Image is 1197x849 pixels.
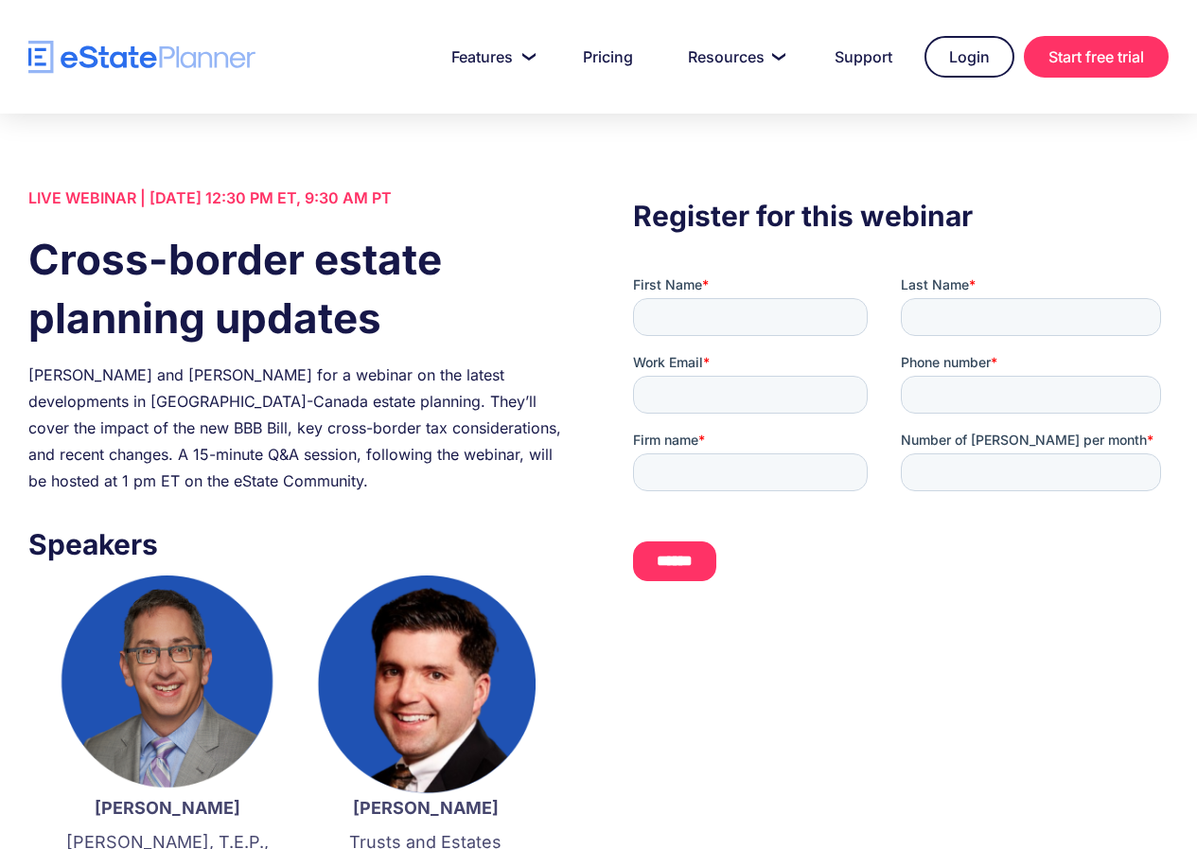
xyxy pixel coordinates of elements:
[560,38,656,76] a: Pricing
[28,185,564,211] div: LIVE WEBINAR | [DATE] 12:30 PM ET, 9:30 AM PT
[633,275,1169,597] iframe: Form 0
[28,362,564,494] div: [PERSON_NAME] and [PERSON_NAME] for a webinar on the latest developments in [GEOGRAPHIC_DATA]-Can...
[665,38,802,76] a: Resources
[924,36,1014,78] a: Login
[95,798,240,818] strong: [PERSON_NAME]
[429,38,551,76] a: Features
[812,38,915,76] a: Support
[28,230,564,347] h1: Cross-border estate planning updates
[28,522,564,566] h3: Speakers
[28,41,255,74] a: home
[1024,36,1169,78] a: Start free trial
[633,194,1169,238] h3: Register for this webinar
[353,798,499,818] strong: [PERSON_NAME]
